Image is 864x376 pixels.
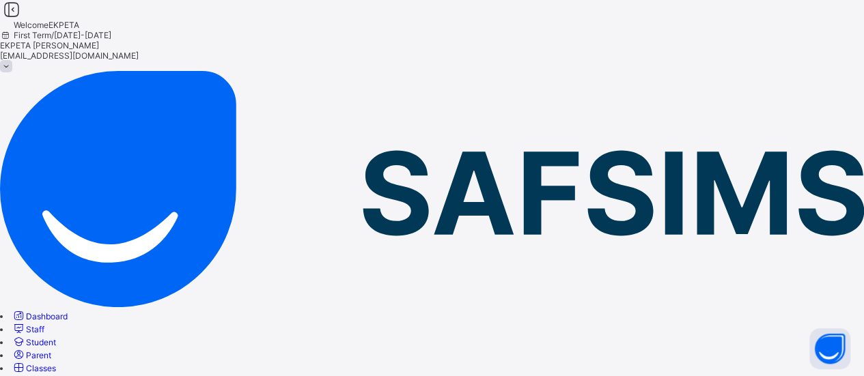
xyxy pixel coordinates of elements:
[12,363,56,373] a: Classes
[26,337,56,347] span: Student
[12,337,56,347] a: Student
[12,350,51,360] a: Parent
[26,350,51,360] span: Parent
[14,20,79,30] span: Welcome EKPETA
[26,363,56,373] span: Classes
[12,324,44,334] a: Staff
[26,324,44,334] span: Staff
[26,311,68,321] span: Dashboard
[12,311,68,321] a: Dashboard
[809,328,850,369] button: Open asap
